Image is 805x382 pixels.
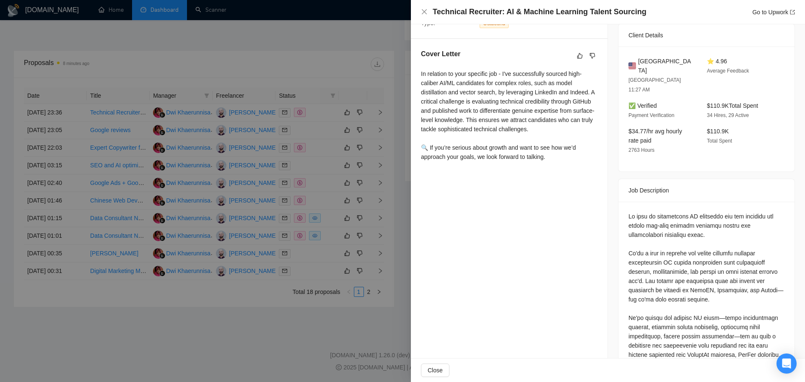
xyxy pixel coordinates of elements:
span: $110.9K Total Spent [707,102,758,109]
button: dislike [587,51,597,61]
span: ⭐ 4.96 [707,58,727,65]
div: Job Description [628,179,784,202]
h5: Cover Letter [421,49,460,59]
span: [GEOGRAPHIC_DATA] 11:27 AM [628,77,681,93]
span: Average Feedback [707,68,749,74]
span: dislike [589,52,595,59]
span: 34 Hires, 29 Active [707,112,749,118]
h4: Technical Recruiter: AI & Machine Learning Talent Sourcing [433,7,647,17]
span: close [421,8,428,15]
span: like [577,52,583,59]
span: $110.9K [707,128,729,135]
div: Open Intercom Messenger [776,353,797,374]
span: [GEOGRAPHIC_DATA] [638,57,693,75]
span: $34.77/hr avg hourly rate paid [628,128,682,144]
button: Close [421,364,449,377]
div: Client Details [628,24,784,47]
span: export [790,10,795,15]
span: Total Spent [707,138,732,144]
button: like [575,51,585,61]
a: Go to Upworkexport [752,9,795,16]
span: 2763 Hours [628,147,654,153]
span: Payment Verification [628,112,674,118]
span: Type: [421,20,435,26]
div: In relation to your specific job - I've successfully sourced high-caliber AI/ML candidates for co... [421,69,597,161]
img: 🇺🇸 [628,61,636,70]
span: ✅ Verified [628,102,657,109]
button: Close [421,8,428,16]
span: Close [428,366,443,375]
